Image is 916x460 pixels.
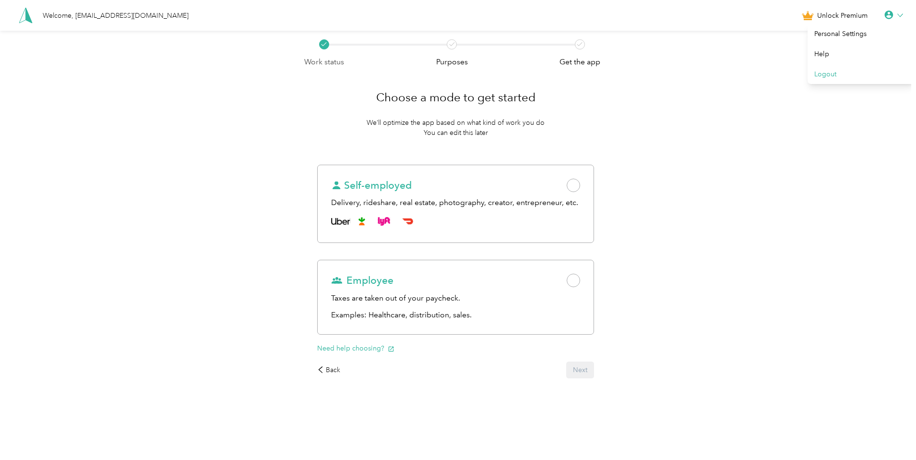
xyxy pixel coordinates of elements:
[808,24,915,44] div: Personal Settings
[331,292,580,304] div: Taxes are taken out of your paycheck.
[317,365,340,375] div: Back
[424,128,488,138] p: You can edit this later
[808,64,915,84] div: Logout
[436,56,468,68] p: Purposes
[331,309,580,321] p: Examples: Healthcare, distribution, sales.
[331,179,412,192] span: Self-employed
[43,11,189,21] div: Welcome, [EMAIL_ADDRESS][DOMAIN_NAME]
[862,406,916,460] iframe: Everlance-gr Chat Button Frame
[376,86,535,109] h1: Choose a mode to get started
[367,118,545,128] p: We’ll optimize the app based on what kind of work you do
[304,56,344,68] p: Work status
[331,274,393,287] span: Employee
[808,44,915,64] div: Help
[331,197,580,209] div: Delivery, rideshare, real estate, photography, creator, entrepreneur, etc.
[317,343,394,353] button: Need help choosing?
[559,56,600,68] p: Get the app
